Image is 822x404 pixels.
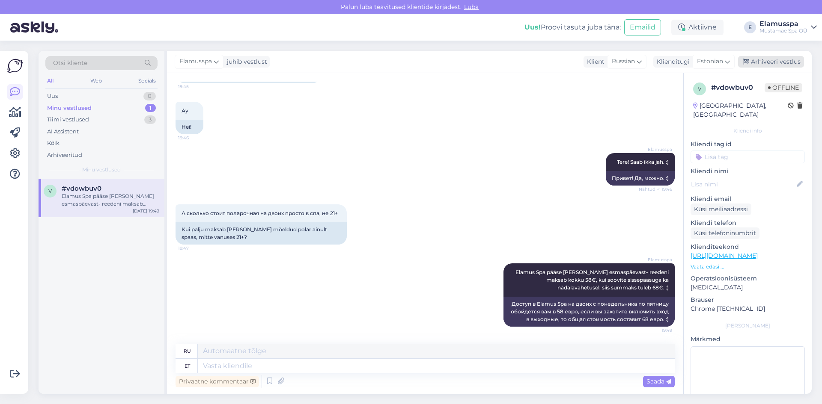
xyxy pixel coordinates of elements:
span: Nähtud ✓ 19:46 [639,186,672,192]
span: Saada [646,377,671,385]
div: Arhiveeritud [47,151,82,159]
p: Kliendi tag'id [691,140,805,149]
div: Web [89,75,104,86]
p: Klienditeekond [691,242,805,251]
p: Märkmed [691,335,805,344]
div: Aktiivne [671,20,724,35]
span: Luba [462,3,481,11]
p: Chrome [TECHNICAL_ID] [691,304,805,313]
div: Hei! [176,120,203,134]
span: Ау [182,107,188,114]
span: Elamusspa [179,57,212,66]
div: Uus [47,92,58,100]
div: et [185,359,190,373]
span: v [48,188,52,194]
div: Klienditugi [653,57,690,66]
div: Mustamäe Spa OÜ [759,27,807,34]
div: [DATE] 19:49 [133,208,159,214]
span: #vdowbuv0 [62,185,101,192]
div: Kõik [47,139,60,147]
span: Otsi kliente [53,59,87,68]
div: Привет! Да, можно. :) [606,171,675,186]
p: Brauser [691,295,805,304]
div: Küsi meiliaadressi [691,203,751,215]
span: Elamus Spa pääse [PERSON_NAME] esmaspäevast- reedeni maksab kokku 58€, kui soovite sissepääsuga k... [515,269,670,291]
span: 19:47 [178,245,210,251]
span: Russian [612,57,635,66]
p: Operatsioonisüsteem [691,274,805,283]
b: Uus! [524,23,541,31]
div: AI Assistent [47,127,79,136]
span: 19:45 [178,83,210,90]
span: Estonian [697,57,723,66]
div: Socials [137,75,158,86]
span: Tere! Saab ikka jah. :) [617,159,669,165]
input: Lisa tag [691,150,805,163]
span: Offline [765,83,802,92]
div: All [45,75,55,86]
div: Klient [584,57,605,66]
div: Küsi telefoninumbrit [691,227,759,239]
div: Kui palju maksab [PERSON_NAME] mõeldud polar ainult spaas, mitte vanuses 21+? [176,222,347,245]
p: Kliendi nimi [691,167,805,176]
div: juhib vestlust [223,57,267,66]
div: Kliendi info [691,127,805,135]
div: Minu vestlused [47,104,92,112]
input: Lisa nimi [691,180,795,189]
p: Vaata edasi ... [691,263,805,271]
div: ru [184,344,191,358]
div: 0 [143,92,156,100]
div: Arhiveeri vestlus [738,56,804,68]
div: Privaatne kommentaar [176,376,259,387]
button: Emailid [624,19,661,35]
div: Elamusspa [759,21,807,27]
div: Доступ в Elamus Spa на двоих с понедельника по пятницу обойдется вам в 58 евро, если вы захотите ... [503,297,675,327]
div: [PERSON_NAME] [691,322,805,330]
span: v [698,86,701,92]
div: Tiimi vestlused [47,115,89,124]
img: Askly Logo [7,58,23,74]
span: Elamusspa [640,257,672,263]
div: Proovi tasuta juba täna: [524,22,621,32]
a: ElamusspaMustamäe Spa OÜ [759,21,817,34]
p: Kliendi telefon [691,218,805,227]
p: Kliendi email [691,195,805,203]
div: # vdowbuv0 [711,83,765,93]
p: [MEDICAL_DATA] [691,283,805,292]
div: 3 [144,115,156,124]
span: 19:49 [640,327,672,333]
a: [URL][DOMAIN_NAME] [691,252,758,260]
div: 1 [145,104,156,112]
span: А сколько стоит поларочная на двоих просто в спа, не 21+ [182,210,338,216]
div: [GEOGRAPHIC_DATA], [GEOGRAPHIC_DATA] [693,101,788,119]
span: Minu vestlused [82,166,121,174]
div: Elamus Spa pääse [PERSON_NAME] esmaspäevast- reedeni maksab kokku 58€, kui soovite sissepääsuga k... [62,192,159,208]
div: E [744,21,756,33]
span: Elamusspa [640,146,672,153]
span: 19:46 [178,135,210,141]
